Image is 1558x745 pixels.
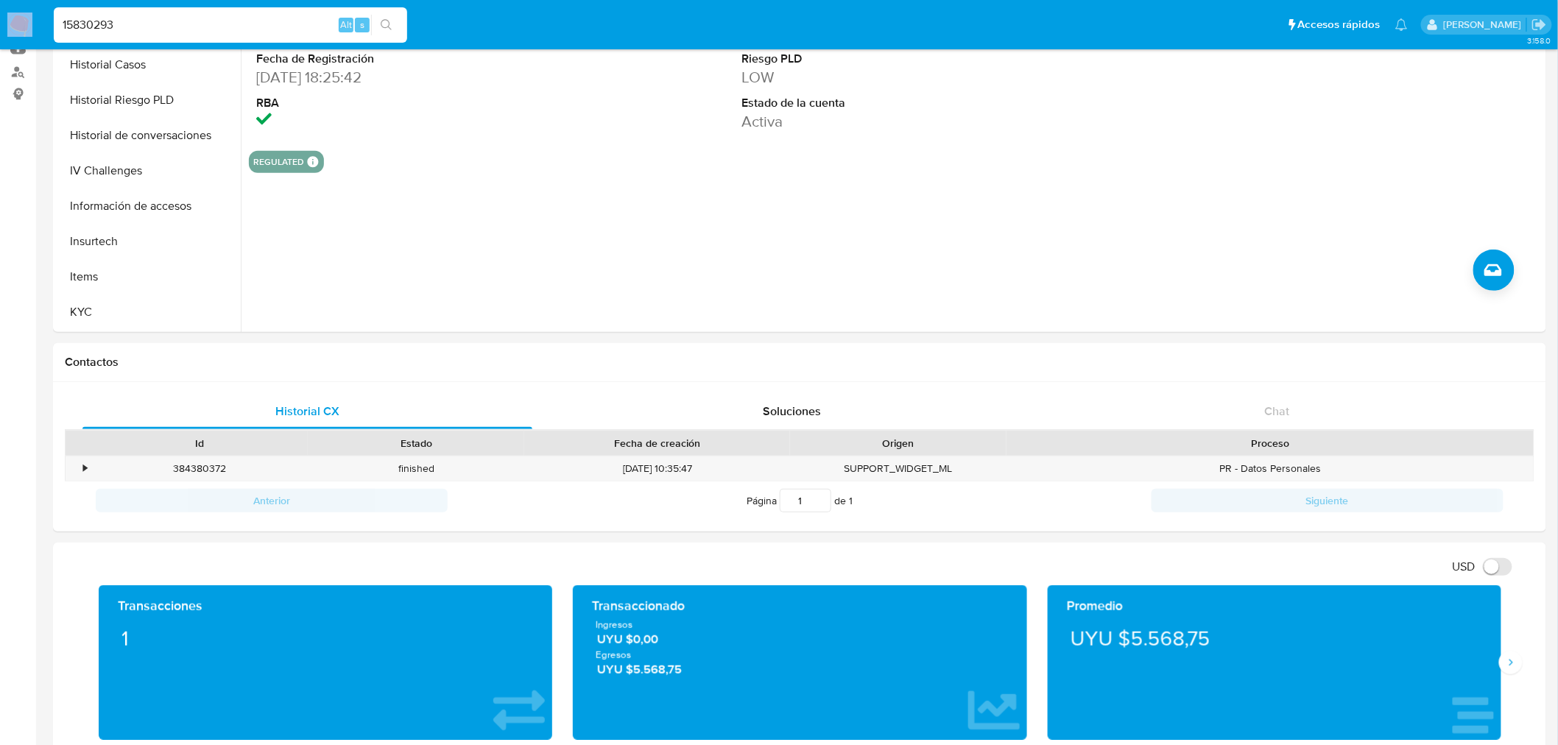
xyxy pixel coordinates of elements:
[54,15,407,35] input: Buscar usuario o caso...
[741,95,1050,111] dt: Estado de la cuenta
[535,436,780,451] div: Fecha de creación
[83,462,87,476] div: •
[741,111,1050,132] dd: Activa
[65,355,1534,370] h1: Contactos
[1443,18,1526,32] p: gregorio.negri@mercadolibre.com
[747,489,853,512] span: Página de
[57,188,241,224] button: Información de accesos
[790,456,1007,481] div: SUPPORT_WIDGET_ML
[849,493,853,508] span: 1
[340,18,352,32] span: Alt
[57,259,241,294] button: Items
[800,436,996,451] div: Origen
[1152,489,1504,512] button: Siguiente
[1017,436,1523,451] div: Proceso
[256,51,565,67] dt: Fecha de Registración
[57,330,241,365] button: Lista Interna
[57,82,241,118] button: Historial Riesgo PLD
[1527,35,1551,46] span: 3.158.0
[1531,17,1547,32] a: Salir
[764,403,822,420] span: Soluciones
[360,18,364,32] span: s
[308,456,524,481] div: finished
[57,294,241,330] button: KYC
[256,67,565,88] dd: [DATE] 18:25:42
[524,456,790,481] div: [DATE] 10:35:47
[741,51,1050,67] dt: Riesgo PLD
[1298,17,1381,32] span: Accesos rápidos
[318,436,514,451] div: Estado
[371,15,401,35] button: search-icon
[57,118,241,153] button: Historial de conversaciones
[91,456,308,481] div: 384380372
[256,95,565,111] dt: RBA
[102,436,297,451] div: Id
[57,224,241,259] button: Insurtech
[275,403,339,420] span: Historial CX
[96,489,448,512] button: Anterior
[741,67,1050,88] dd: LOW
[57,47,241,82] button: Historial Casos
[1007,456,1534,481] div: PR - Datos Personales
[1265,403,1290,420] span: Chat
[57,153,241,188] button: IV Challenges
[1395,18,1408,31] a: Notificaciones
